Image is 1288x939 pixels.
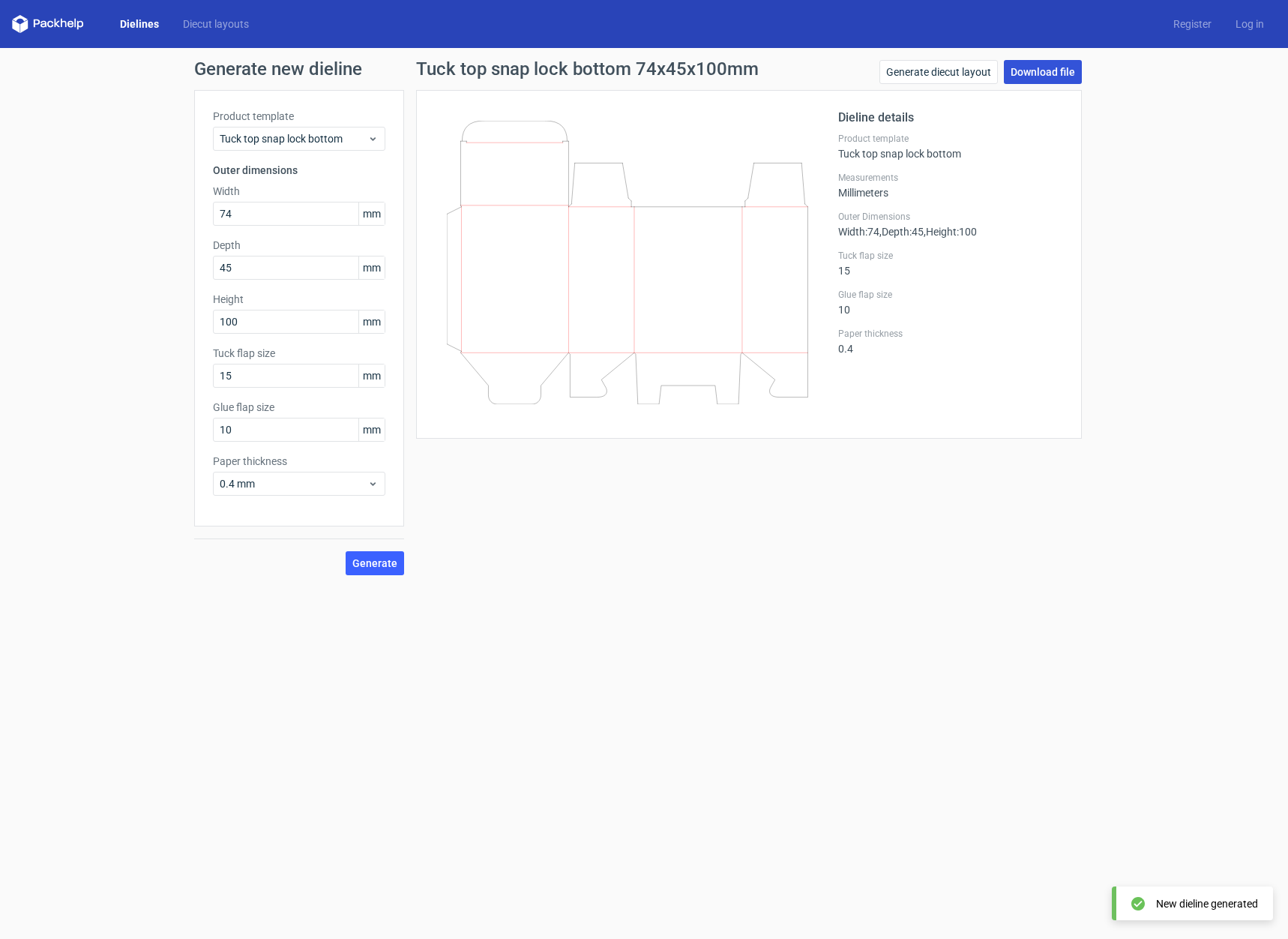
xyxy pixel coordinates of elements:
button: Generate [346,551,404,575]
div: Tuck top snap lock bottom [838,133,1063,160]
a: Log in [1224,16,1276,31]
span: 0.4 mm [220,476,367,491]
label: Outer Dimensions [838,211,1063,223]
label: Product template [838,133,1063,145]
h1: Tuck top snap lock bottom 74x45x100mm [416,60,759,78]
label: Glue flap size [213,400,385,415]
div: 0.4 [838,328,1063,355]
h1: Generate new dieline [194,60,1094,78]
span: mm [358,364,385,387]
span: mm [358,310,385,333]
span: mm [358,418,385,441]
span: Width : 74 [838,226,879,238]
a: Diecut layouts [171,16,261,31]
label: Tuck flap size [838,250,1063,262]
label: Paper thickness [838,328,1063,340]
label: Product template [213,109,385,124]
label: Paper thickness [213,454,385,469]
a: Download file [1004,60,1082,84]
h2: Dieline details [838,109,1063,127]
span: , Depth : 45 [879,226,924,238]
a: Register [1161,16,1224,31]
div: Millimeters [838,172,1063,199]
label: Glue flap size [838,289,1063,301]
h3: Outer dimensions [213,163,385,178]
a: Dielines [108,16,171,31]
span: Generate [352,558,397,568]
span: mm [358,256,385,279]
span: , Height : 100 [924,226,977,238]
span: Tuck top snap lock bottom [220,131,367,146]
label: Measurements [838,172,1063,184]
div: New dieline generated [1156,896,1258,911]
a: Generate diecut layout [879,60,998,84]
div: 10 [838,289,1063,316]
label: Tuck flap size [213,346,385,361]
div: 15 [838,250,1063,277]
span: mm [358,202,385,225]
label: Height [213,292,385,307]
label: Depth [213,238,385,253]
label: Width [213,184,385,199]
